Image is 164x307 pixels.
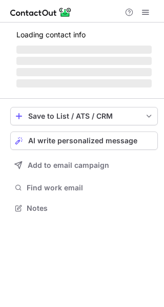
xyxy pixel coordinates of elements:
span: ‌ [16,57,152,65]
img: ContactOut v5.3.10 [10,6,72,18]
button: Add to email campaign [10,156,158,174]
span: ‌ [16,79,152,87]
span: ‌ [16,68,152,76]
button: AI write personalized message [10,131,158,150]
button: Notes [10,201,158,215]
span: Notes [27,204,154,213]
button: Find work email [10,181,158,195]
button: save-profile-one-click [10,107,158,125]
span: Find work email [27,183,154,192]
span: AI write personalized message [28,137,137,145]
span: Add to email campaign [28,161,109,169]
p: Loading contact info [16,31,152,39]
span: ‌ [16,46,152,54]
div: Save to List / ATS / CRM [28,112,140,120]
